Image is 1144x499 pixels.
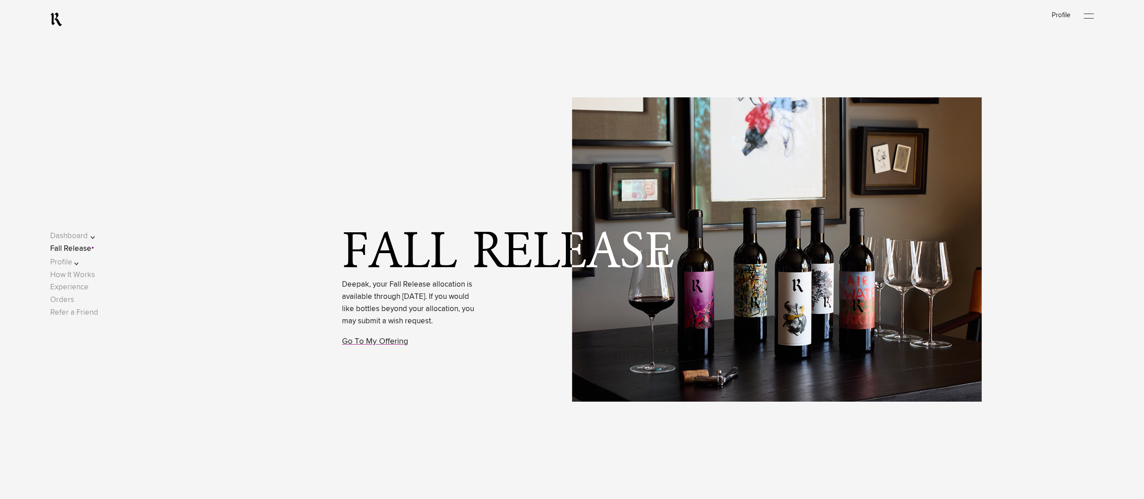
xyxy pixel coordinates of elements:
[50,12,62,27] a: RealmCellars
[342,337,408,345] a: Go To My Offering
[50,309,98,317] a: Refer a Friend
[50,230,108,242] button: Dashboard
[50,283,89,291] a: Experience
[342,230,677,277] span: Fall Release
[1052,12,1070,19] a: Profile
[50,296,74,304] a: Orders
[50,271,95,279] a: How It Works
[50,245,91,253] a: Fall Release
[50,256,108,269] button: Profile
[342,278,478,328] p: Deepak, your Fall Release allocation is available through [DATE]. If you would like bottles beyon...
